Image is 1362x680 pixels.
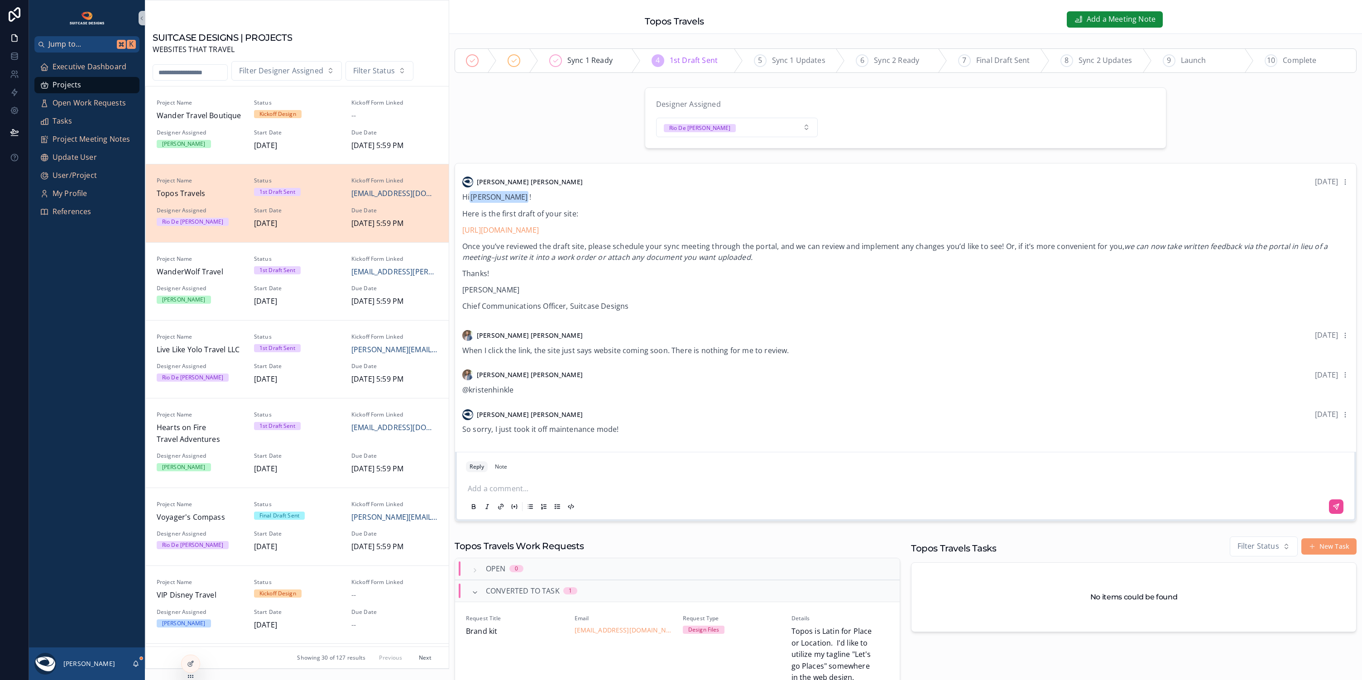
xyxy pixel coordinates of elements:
[351,579,438,586] span: Kickoff Form Linked
[259,422,295,430] div: 1st Draft Sent
[157,422,243,445] span: Hearts on Fire Travel Adventures
[351,266,438,278] a: [EMAIL_ADDRESS][PERSON_NAME][DOMAIN_NAME]
[254,452,340,460] span: Start Date
[254,207,340,214] span: Start Date
[351,422,438,434] span: [EMAIL_ADDRESS][DOMAIN_NAME]
[254,530,340,537] span: Start Date
[486,563,506,575] span: Open
[462,284,1349,295] p: [PERSON_NAME]
[1167,55,1171,67] span: 9
[462,192,1349,203] p: Hi !
[874,55,919,67] span: Sync 2 Ready
[53,79,81,91] span: Projects
[254,363,340,370] span: Start Date
[1315,177,1338,187] span: [DATE]
[239,65,323,77] span: Filter Designer Assigned
[157,530,243,537] span: Designer Assigned
[351,218,438,230] span: [DATE] 5:59 PM
[351,512,438,523] a: [PERSON_NAME][EMAIL_ADDRESS][DOMAIN_NAME]
[569,587,572,594] div: 1
[477,331,583,340] span: [PERSON_NAME] [PERSON_NAME]
[254,177,340,184] span: Status
[351,344,438,356] a: [PERSON_NAME][EMAIL_ADDRESS][DOMAIN_NAME]
[34,113,139,129] a: Tasks
[976,55,1030,67] span: Final Draft Sent
[345,61,413,81] button: Select Button
[157,363,243,370] span: Designer Assigned
[146,242,449,320] a: Project NameWanderWolf TravelStatus1st Draft SentKickoff Form Linked[EMAIL_ADDRESS][PERSON_NAME][...
[351,207,438,214] span: Due Date
[351,296,438,307] span: [DATE] 5:59 PM
[157,333,243,340] span: Project Name
[656,99,721,109] span: Designer Assigned
[688,626,719,634] div: Design Files
[53,115,72,127] span: Tasks
[791,615,889,622] span: Details
[477,370,583,379] span: [PERSON_NAME] [PERSON_NAME]
[157,512,243,523] span: Voyager's Compass
[254,619,340,631] span: [DATE]
[254,129,340,136] span: Start Date
[1079,55,1132,67] span: Sync 2 Updates
[351,129,438,136] span: Due Date
[351,530,438,537] span: Due Date
[495,463,507,470] div: Note
[162,296,206,304] div: [PERSON_NAME]
[34,168,139,184] a: User/Project
[860,55,864,67] span: 6
[48,38,113,50] span: Jump to...
[470,191,528,203] span: [PERSON_NAME]
[128,41,135,48] span: K
[412,651,438,665] button: Next
[462,424,619,434] span: So sorry, I just took it off maintenance mode!
[1181,55,1206,67] span: Launch
[351,110,356,122] span: --
[351,255,438,263] span: Kickoff Form Linked
[462,385,513,395] span: @kristenhinkle
[254,218,340,230] span: [DATE]
[911,542,996,555] h1: Topos Travels Tasks
[455,540,584,552] h1: Topos Travels Work Requests
[351,374,438,385] span: [DATE] 5:59 PM
[575,615,672,622] span: Email
[162,140,206,148] div: [PERSON_NAME]
[146,398,449,488] a: Project NameHearts on Fire Travel AdventuresStatus1st Draft SentKickoff Form Linked[EMAIL_ADDRESS...
[34,204,139,220] a: References
[157,266,243,278] span: WanderWolf Travel
[146,164,449,242] a: Project NameTopos TravelsStatus1st Draft SentKickoff Form Linked[EMAIL_ADDRESS][DOMAIN_NAME]Desig...
[53,152,97,163] span: Update User
[254,99,340,106] span: Status
[1090,592,1178,603] h2: No items could be found
[63,659,115,668] p: [PERSON_NAME]
[254,411,340,418] span: Status
[351,285,438,292] span: Due Date
[477,410,583,419] span: [PERSON_NAME] [PERSON_NAME]
[259,589,296,598] div: Kickoff Design
[351,140,438,152] span: [DATE] 5:59 PM
[254,285,340,292] span: Start Date
[462,301,1349,311] p: Chief Communications Officer, Suitcase Designs
[575,626,672,635] a: [EMAIL_ADDRESS][DOMAIN_NAME]
[477,177,583,187] span: [PERSON_NAME] [PERSON_NAME]
[254,374,340,385] span: [DATE]
[567,55,613,67] span: Sync 1 Ready
[157,207,243,214] span: Designer Assigned
[1065,55,1069,67] span: 8
[254,463,340,475] span: [DATE]
[254,579,340,586] span: Status
[53,61,126,73] span: Executive Dashboard
[53,206,91,218] span: References
[157,129,243,136] span: Designer Assigned
[656,55,660,67] span: 4
[34,36,139,53] button: Jump to...K
[153,31,292,44] h1: SUITCASE DESIGNS | PROJECTS
[462,208,1349,219] p: Here is the first draft of your site:
[153,44,292,56] span: WEBSITES THAT TRAVEL
[157,501,243,508] span: Project Name
[1315,330,1338,340] span: [DATE]
[157,188,243,200] span: Topos Travels
[351,188,438,200] a: [EMAIL_ADDRESS][DOMAIN_NAME]
[254,541,340,553] span: [DATE]
[351,452,438,460] span: Due Date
